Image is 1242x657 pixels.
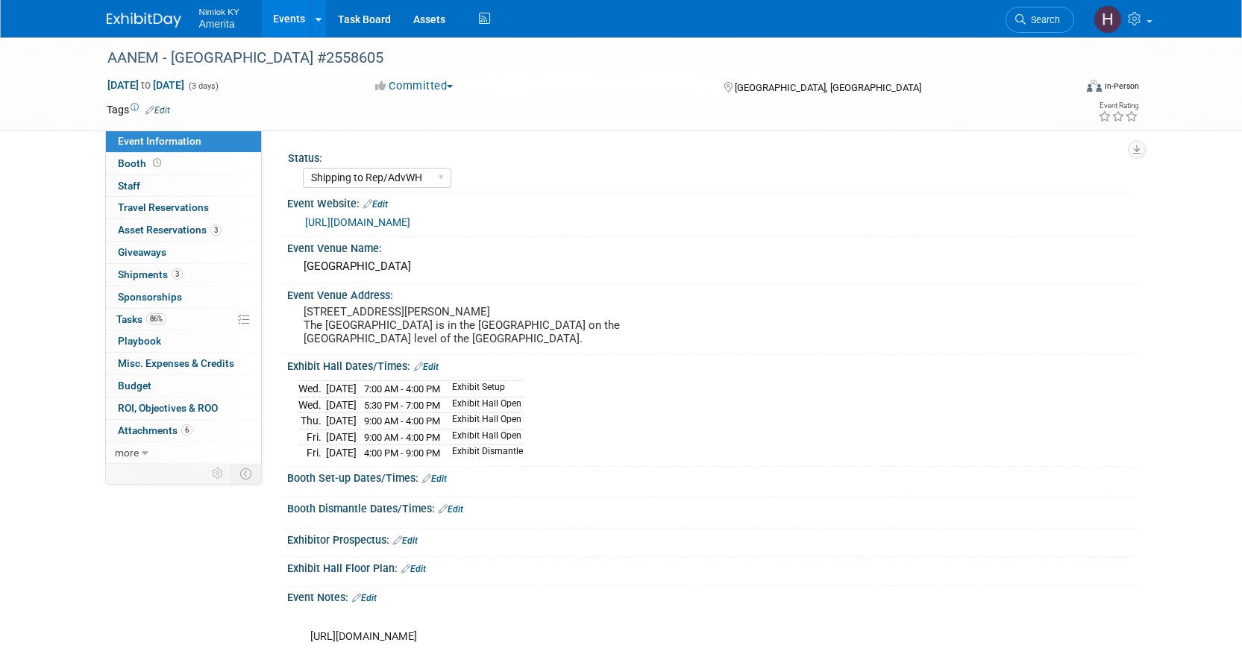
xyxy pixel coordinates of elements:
div: Exhibitor Prospectus: [287,529,1136,548]
span: Misc. Expenses & Credits [118,357,234,369]
div: Event Venue Name: [287,237,1136,256]
span: Attachments [118,424,192,436]
span: 6 [181,424,192,436]
img: Hannah Durbin [1094,5,1122,34]
a: [URL][DOMAIN_NAME] [305,216,410,228]
div: Booth Set-up Dates/Times: [287,467,1136,486]
span: (3 days) [187,81,219,91]
span: Sponsorships [118,291,182,303]
div: Event Venue Address: [287,284,1136,303]
span: Tasks [116,313,166,325]
a: Edit [393,535,418,546]
span: [DATE] [DATE] [107,78,185,92]
img: Format-Inperson.png [1087,80,1102,92]
td: [DATE] [326,445,357,461]
span: more [115,447,139,459]
a: Edit [422,474,447,484]
td: [DATE] [326,380,357,397]
span: Budget [118,380,151,392]
span: Travel Reservations [118,201,209,213]
a: Budget [106,375,261,397]
span: Nimlok KY [199,3,239,19]
span: 5:30 PM - 7:00 PM [364,400,440,411]
a: Edit [363,199,388,210]
a: Travel Reservations [106,197,261,219]
span: 7:00 AM - 4:00 PM [364,383,440,394]
a: Attachments6 [106,420,261,441]
td: [DATE] [326,429,357,445]
span: Shipments [118,268,183,280]
span: 3 [210,224,222,236]
span: 9:00 AM - 4:00 PM [364,415,440,427]
td: Wed. [298,397,326,413]
a: Edit [401,564,426,574]
span: [GEOGRAPHIC_DATA], [GEOGRAPHIC_DATA] [735,82,921,93]
a: Search [1006,7,1074,33]
a: Edit [145,105,170,116]
td: Fri. [298,429,326,445]
div: Event Format [986,78,1140,100]
a: Sponsorships [106,286,261,308]
td: [DATE] [326,413,357,430]
div: Event Rating [1098,102,1138,110]
td: Exhibit Hall Open [443,429,523,445]
div: Event Notes: [287,586,1136,606]
a: Playbook [106,330,261,352]
span: Asset Reservations [118,224,222,236]
div: AANEM - [GEOGRAPHIC_DATA] #2558605 [102,45,1052,72]
div: Exhibit Hall Floor Plan: [287,557,1136,576]
td: [DATE] [326,397,357,413]
a: Edit [352,593,377,603]
td: Personalize Event Tab Strip [205,464,231,483]
img: ExhibitDay [107,13,181,28]
a: Staff [106,175,261,197]
td: Exhibit Setup [443,380,523,397]
td: Exhibit Hall Open [443,413,523,430]
span: Staff [118,180,140,192]
a: more [106,442,261,464]
td: Thu. [298,413,326,430]
span: Giveaways [118,246,166,258]
span: Amerita [199,18,235,30]
span: to [139,79,153,91]
a: Booth [106,153,261,175]
span: Booth [118,157,164,169]
td: Wed. [298,380,326,397]
span: 4:00 PM - 9:00 PM [364,447,440,459]
a: ROI, Objectives & ROO [106,397,261,419]
pre: [STREET_ADDRESS][PERSON_NAME] The [GEOGRAPHIC_DATA] is in the [GEOGRAPHIC_DATA] on the [GEOGRAPHI... [304,305,624,345]
div: In-Person [1104,81,1139,92]
a: Giveaways [106,242,261,263]
div: Status: [288,147,1129,166]
a: Edit [439,504,463,515]
span: 3 [172,268,183,280]
a: Event Information [106,131,261,152]
td: Tags [107,102,170,117]
div: [GEOGRAPHIC_DATA] [298,255,1125,278]
span: Search [1026,14,1060,25]
button: Committed [370,78,459,94]
a: Edit [414,362,439,372]
span: Event Information [118,135,201,147]
td: Toggle Event Tabs [230,464,261,483]
td: Fri. [298,445,326,461]
a: Misc. Expenses & Credits [106,353,261,374]
div: Event Website: [287,192,1136,212]
td: Exhibit Hall Open [443,397,523,413]
span: 9:00 AM - 4:00 PM [364,432,440,443]
span: Booth not reserved yet [150,157,164,169]
td: Exhibit Dismantle [443,445,523,461]
div: Booth Dismantle Dates/Times: [287,497,1136,517]
a: Asset Reservations3 [106,219,261,241]
a: Shipments3 [106,264,261,286]
span: 86% [146,313,166,324]
span: ROI, Objectives & ROO [118,402,218,414]
div: Exhibit Hall Dates/Times: [287,355,1136,374]
a: Tasks86% [106,309,261,330]
span: Playbook [118,335,161,347]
